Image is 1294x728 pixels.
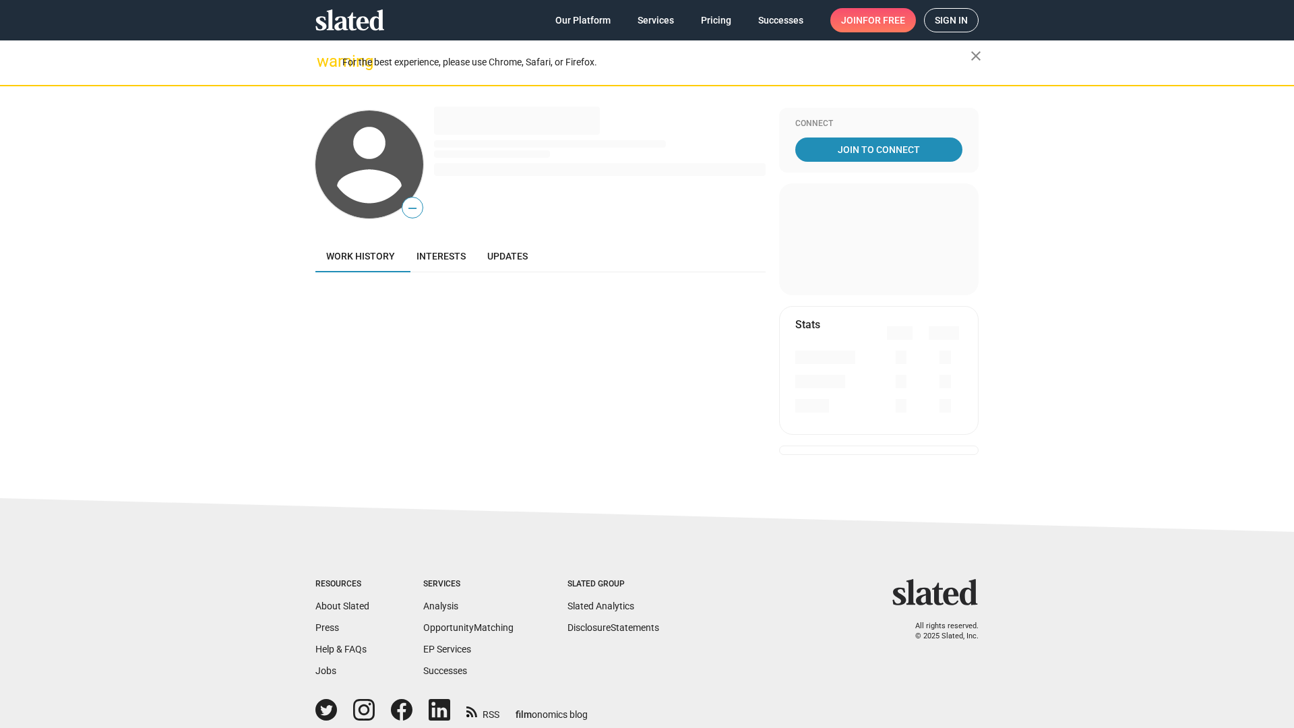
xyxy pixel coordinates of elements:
a: Joinfor free [830,8,916,32]
span: Join To Connect [798,138,960,162]
a: Interests [406,240,476,272]
a: OpportunityMatching [423,622,514,633]
a: Updates [476,240,538,272]
mat-icon: warning [317,53,333,69]
div: Connect [795,119,962,129]
a: Pricing [690,8,742,32]
a: Successes [423,665,467,676]
a: Our Platform [545,8,621,32]
p: All rights reserved. © 2025 Slated, Inc. [901,621,979,641]
a: EP Services [423,644,471,655]
a: Join To Connect [795,138,962,162]
a: Work history [315,240,406,272]
span: for free [863,8,905,32]
div: For the best experience, please use Chrome, Safari, or Firefox. [342,53,970,71]
a: Slated Analytics [567,601,634,611]
span: Our Platform [555,8,611,32]
mat-icon: close [968,48,984,64]
span: film [516,709,532,720]
mat-card-title: Stats [795,317,820,332]
a: RSS [466,700,499,721]
a: About Slated [315,601,369,611]
span: — [402,200,423,217]
a: Jobs [315,665,336,676]
div: Services [423,579,514,590]
a: Successes [747,8,814,32]
a: Help & FAQs [315,644,367,655]
a: DisclosureStatements [567,622,659,633]
div: Resources [315,579,369,590]
span: Work history [326,251,395,262]
span: Join [841,8,905,32]
span: Pricing [701,8,731,32]
span: Services [638,8,674,32]
span: Successes [758,8,803,32]
span: Interests [417,251,466,262]
div: Slated Group [567,579,659,590]
span: Sign in [935,9,968,32]
a: Services [627,8,685,32]
a: Sign in [924,8,979,32]
a: Analysis [423,601,458,611]
a: Press [315,622,339,633]
a: filmonomics blog [516,698,588,721]
span: Updates [487,251,528,262]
